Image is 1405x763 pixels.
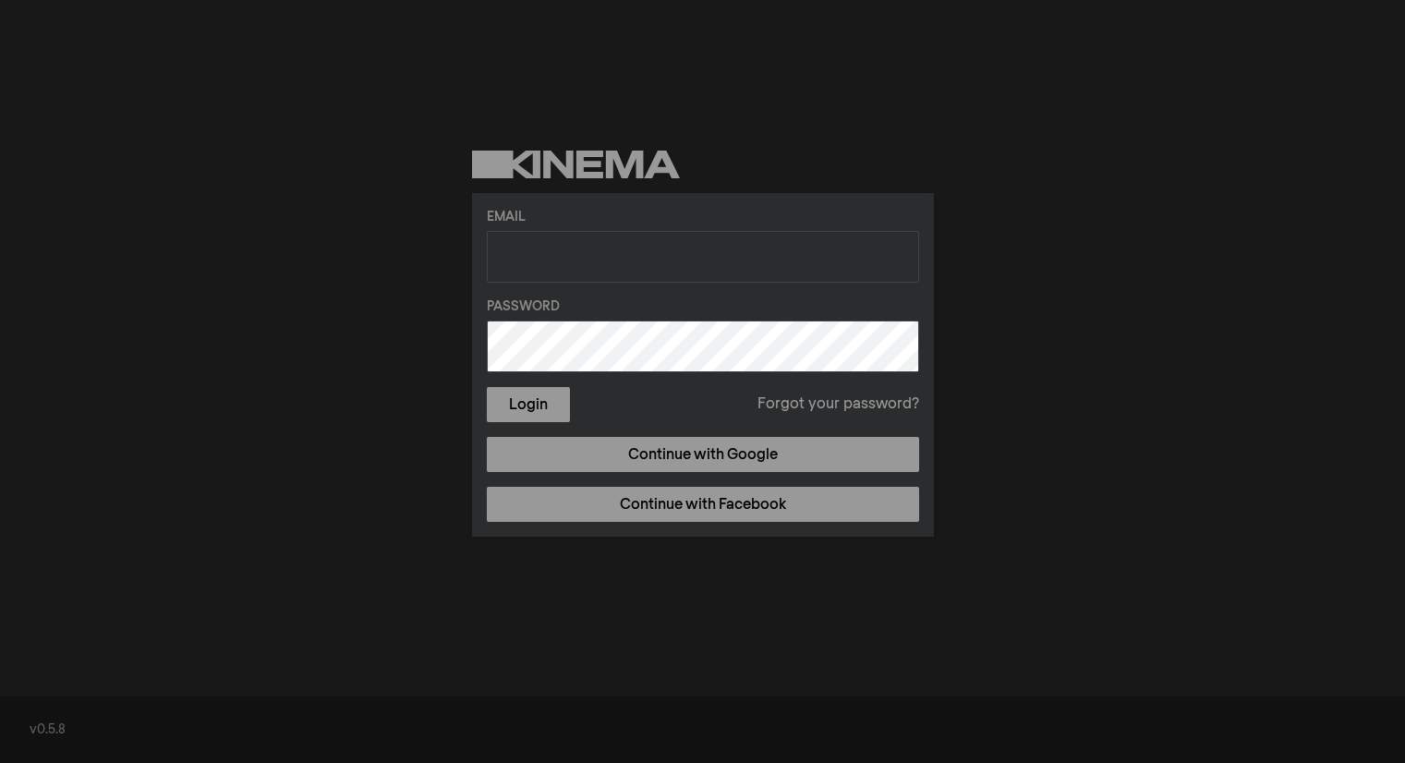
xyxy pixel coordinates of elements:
[487,297,919,317] label: Password
[757,394,919,416] a: Forgot your password?
[487,487,919,522] a: Continue with Facebook
[487,208,919,227] label: Email
[487,437,919,472] a: Continue with Google
[30,721,1375,740] div: v0.5.8
[487,387,570,422] button: Login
